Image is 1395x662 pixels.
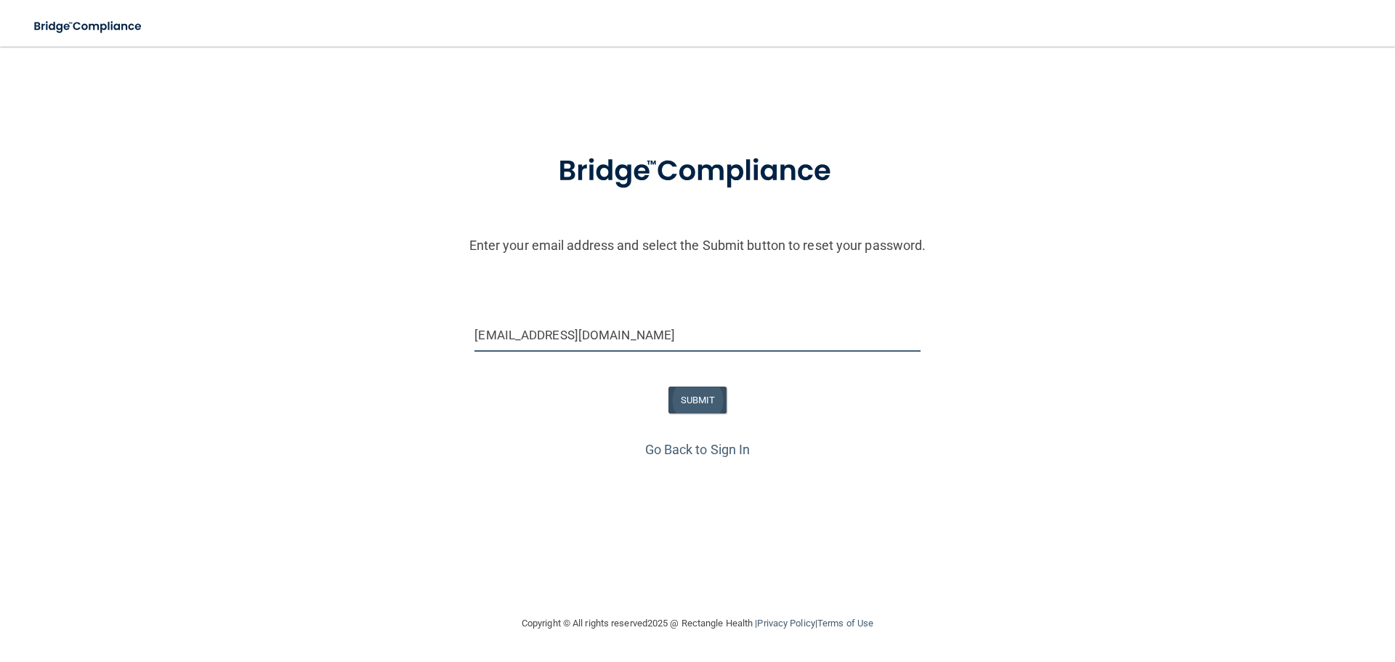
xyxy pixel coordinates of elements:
a: Terms of Use [817,618,873,629]
a: Go Back to Sign In [645,442,751,457]
img: bridge_compliance_login_screen.278c3ca4.svg [22,12,155,41]
img: bridge_compliance_login_screen.278c3ca4.svg [528,134,867,209]
button: SUBMIT [668,387,727,413]
div: Copyright © All rights reserved 2025 @ Rectangle Health | | [432,600,963,647]
input: Email [474,319,920,352]
a: Privacy Policy [757,618,814,629]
